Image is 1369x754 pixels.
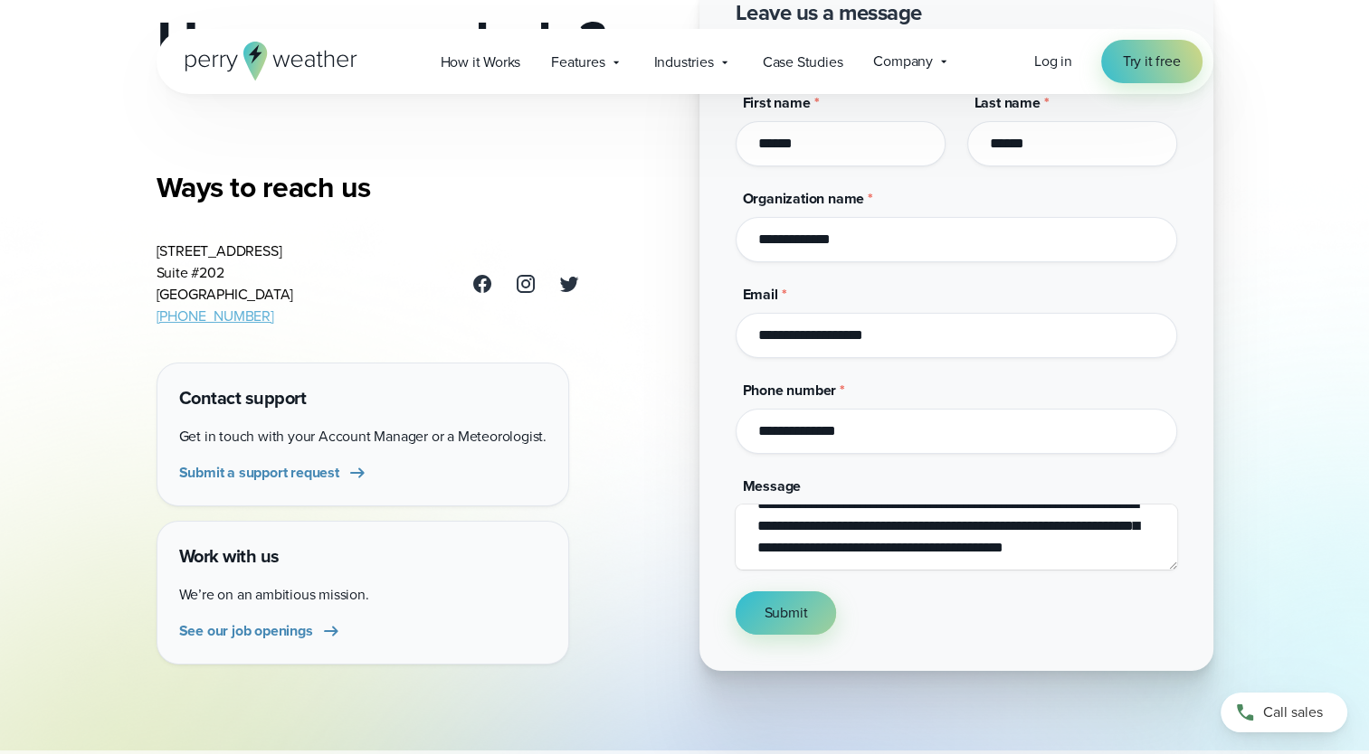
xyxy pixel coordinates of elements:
h4: Contact support [179,385,547,411]
span: Submit [765,602,808,624]
h4: Work with us [179,543,547,570]
a: Case Studies [747,43,859,80]
h3: Ways to reach us [157,169,580,205]
span: Submit a support request [179,462,339,484]
span: Message [743,476,802,496]
span: Last name [974,92,1041,113]
span: Phone number [743,380,837,401]
a: See our job openings [179,620,342,642]
span: Features [551,52,604,73]
span: Try it free [1123,51,1181,72]
span: See our job openings [179,620,313,642]
a: How it Works [425,43,537,80]
span: Log in [1034,51,1072,71]
span: Email [743,284,778,305]
a: Submit a support request [179,462,368,484]
a: Log in [1034,51,1072,72]
span: Case Studies [763,52,843,73]
p: Get in touch with your Account Manager or a Meteorologist. [179,426,547,448]
a: [PHONE_NUMBER] [157,306,274,326]
button: Submit [736,591,837,635]
span: Organization name [743,188,865,209]
a: Try it free [1101,40,1203,83]
span: Industries [654,52,714,73]
span: Call sales [1263,702,1323,723]
span: Company [873,51,933,72]
h2: How can we help? [157,13,670,71]
address: [STREET_ADDRESS] Suite #202 [GEOGRAPHIC_DATA] [157,240,294,327]
a: Call sales [1221,693,1347,732]
span: How it Works [441,52,521,73]
span: First name [743,92,811,113]
p: We’re on an ambitious mission. [179,584,547,606]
